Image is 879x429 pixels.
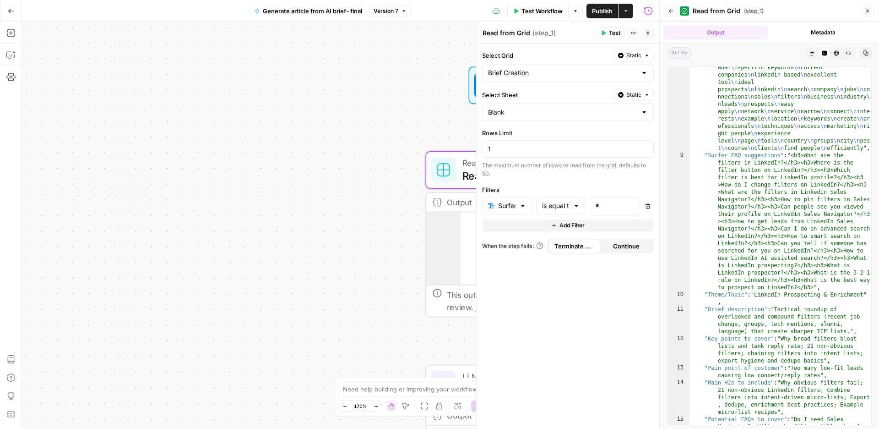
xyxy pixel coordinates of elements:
span: Test [609,29,620,37]
span: 171% [354,402,367,410]
div: 12 [667,335,689,364]
label: Select Grid [482,51,610,60]
span: ( step_1 ) [532,28,556,38]
span: Read from Grid [462,157,627,169]
span: Static [626,51,641,60]
button: Static [614,49,654,61]
div: 11 [667,306,689,335]
span: Static [626,91,641,99]
span: Version 7 [374,7,398,15]
button: Output [663,26,768,39]
div: Output [447,196,625,208]
button: Publish [586,4,618,18]
span: Publish [592,6,613,16]
button: Test Workflow [507,4,568,18]
span: Generate article from AI brief- final [263,6,362,16]
button: Static [614,89,654,101]
span: Test Workflow [521,6,563,16]
button: Test [597,27,624,39]
div: WorkflowSet InputsInputs [425,66,668,104]
button: Metadata [771,26,876,39]
div: The maximum number of rows to read from the grid, defaults to 50. [482,161,654,178]
div: 10 [667,291,689,306]
span: Add Filter [559,221,585,230]
span: Terminate Workflow [554,242,595,251]
input: Brief Creation [488,68,637,77]
span: ( step_1 ) [744,7,764,15]
label: Filters [482,185,654,194]
button: Continue [601,239,652,253]
div: 13 [667,364,689,379]
span: array [667,47,692,59]
div: Read from GridRead from GridStep 1Output search engine\nsales prospecting\nsales leads\nlinkedin ... [425,151,668,318]
span: Continue [613,242,640,251]
label: Select Sheet [482,90,610,99]
div: This output is too large & has been abbreviated for review. to view the full content. [447,288,662,313]
a: When the step fails: [482,242,543,250]
input: Surfer SEO Keyword [498,201,515,210]
input: is equal to [542,201,570,210]
div: Output [447,409,625,422]
input: Blank [488,108,637,117]
label: Rows Limit [482,128,654,137]
textarea: Read from Grid [483,28,530,38]
div: 9 [667,152,689,291]
div: 14 [667,379,689,416]
span: Read from Grid [462,168,627,183]
div: 8 [426,139,461,412]
span: LLM · [PERSON_NAME] 4.1 [462,370,625,382]
button: Add Filter [482,220,654,231]
button: Generate article from AI brief- final [249,4,368,18]
button: Version 7 [369,5,411,17]
span: Read from Grid [693,6,740,16]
